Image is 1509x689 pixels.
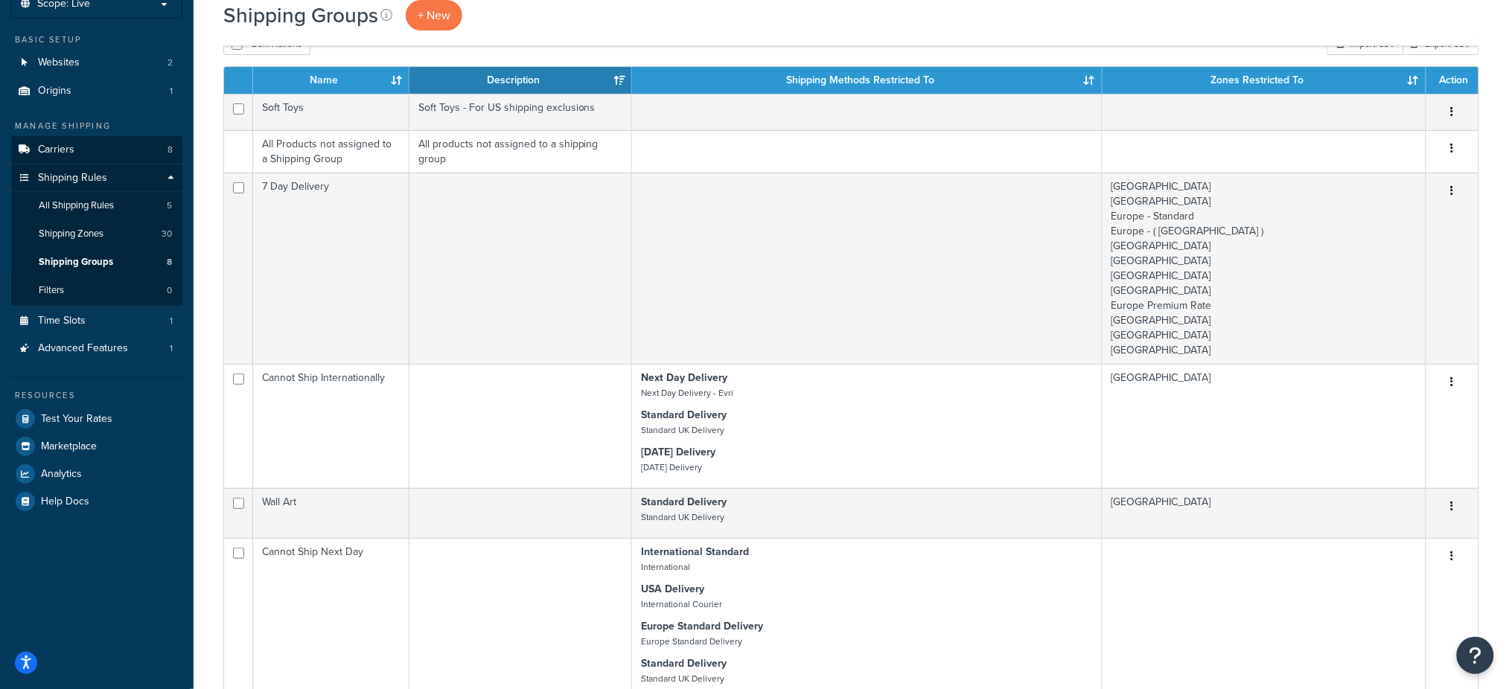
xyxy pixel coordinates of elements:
strong: Next Day Delivery [641,370,727,385]
th: Zones Restricted To: activate to sort column ascending [1103,67,1426,94]
span: Advanced Features [38,342,128,355]
span: Websites [38,57,80,69]
span: Shipping Rules [38,172,107,185]
a: Shipping Rules [11,164,182,192]
span: 30 [162,228,172,240]
td: All Products not assigned to a Shipping Group [253,130,409,173]
span: 8 [168,144,173,156]
li: Shipping Rules [11,164,182,306]
span: Shipping Groups [39,256,113,269]
small: International Courier [641,597,722,611]
span: Carriers [38,144,74,156]
td: [GEOGRAPHIC_DATA] [1103,488,1426,538]
a: Marketplace [11,433,182,460]
td: Cannot Ship Internationally [253,364,409,488]
a: Origins 1 [11,77,182,105]
strong: Standard Delivery [641,494,727,510]
span: Origins [38,85,71,97]
span: 1 [170,315,173,327]
li: Advanced Features [11,335,182,362]
h1: Shipping Groups [223,1,378,30]
span: 5 [167,199,172,212]
strong: [DATE] Delivery [641,444,715,460]
a: Advanced Features 1 [11,335,182,362]
td: Soft Toys [253,94,409,130]
li: Filters [11,277,182,304]
a: Analytics [11,461,182,487]
th: Shipping Methods Restricted To: activate to sort column ascending [632,67,1102,94]
span: 0 [167,284,172,297]
td: All products not assigned to a shipping group [409,130,633,173]
a: Help Docs [11,488,182,515]
span: All Shipping Rules [39,199,114,212]
strong: International Standard [641,544,749,560]
span: Filters [39,284,64,297]
small: Standard UK Delivery [641,423,724,437]
small: International [641,560,690,574]
td: Soft Toys - For US shipping exclusions [409,94,633,130]
a: Filters 0 [11,277,182,304]
th: Name: activate to sort column ascending [253,67,409,94]
a: Test Your Rates [11,406,182,432]
li: All Shipping Rules [11,192,182,219]
li: Websites [11,49,182,77]
strong: Europe Standard Delivery [641,618,763,634]
th: Action [1426,67,1478,94]
span: 1 [170,342,173,355]
li: Shipping Groups [11,249,182,276]
span: Shipping Zones [39,228,103,240]
a: Shipping Groups 8 [11,249,182,276]
span: Analytics [41,468,82,481]
small: Europe Standard Delivery [641,635,742,648]
a: All Shipping Rules 5 [11,192,182,219]
strong: Standard Delivery [641,407,727,423]
span: 8 [167,256,172,269]
span: Help Docs [41,496,89,508]
li: Origins [11,77,182,105]
strong: USA Delivery [641,581,704,597]
span: Marketplace [41,440,97,453]
th: Description: activate to sort column ascending [409,67,633,94]
small: Standard UK Delivery [641,672,724,685]
div: Basic Setup [11,33,182,46]
a: Websites 2 [11,49,182,77]
span: Test Your Rates [41,413,112,426]
button: Open Resource Center [1457,637,1494,674]
div: Resources [11,389,182,402]
div: Manage Shipping [11,120,182,132]
a: Time Slots 1 [11,307,182,335]
a: Shipping Zones 30 [11,220,182,248]
small: [DATE] Delivery [641,461,702,474]
li: Time Slots [11,307,182,335]
small: Standard UK Delivery [641,510,724,524]
span: 2 [168,57,173,69]
span: Time Slots [38,315,86,327]
span: + New [418,7,450,24]
li: Shipping Zones [11,220,182,248]
strong: Standard Delivery [641,656,727,671]
td: [GEOGRAPHIC_DATA] [1103,364,1426,488]
span: 1 [170,85,173,97]
td: Wall Art [253,488,409,538]
li: Carriers [11,136,182,164]
a: Carriers 8 [11,136,182,164]
small: Next Day Delivery - Evri [641,386,733,400]
td: [GEOGRAPHIC_DATA] [GEOGRAPHIC_DATA] Europe - Standard Europe - ( [GEOGRAPHIC_DATA] ) [GEOGRAPHIC_... [1103,173,1426,364]
td: 7 Day Delivery [253,173,409,364]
